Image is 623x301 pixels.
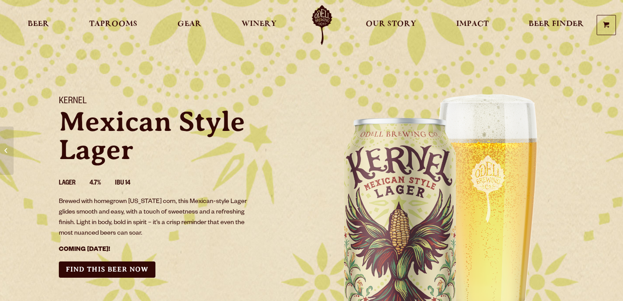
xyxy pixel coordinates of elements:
li: Lager [59,178,90,189]
a: Winery [236,5,282,45]
a: Our Story [360,5,422,45]
strong: COMING [DATE]! [59,247,110,254]
span: Winery [241,21,277,28]
a: Odell Home [306,5,339,45]
a: Beer Finder [523,5,590,45]
a: Find this Beer Now [59,261,155,278]
a: Gear [172,5,207,45]
span: Beer Finder [529,21,584,28]
span: Taprooms [89,21,137,28]
span: Beer [28,21,49,28]
li: 4.7% [90,178,115,189]
a: Taprooms [83,5,143,45]
a: Beer [22,5,55,45]
h1: Kernel [59,96,301,108]
span: Impact [456,21,489,28]
span: Gear [177,21,202,28]
span: Our Story [366,21,416,28]
a: Impact [450,5,494,45]
p: Mexican Style Lager [59,108,301,164]
p: Brewed with homegrown [US_STATE] corn, this Mexican-style Lager glides smooth and easy, with a to... [59,197,253,239]
li: IBU 14 [115,178,144,189]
